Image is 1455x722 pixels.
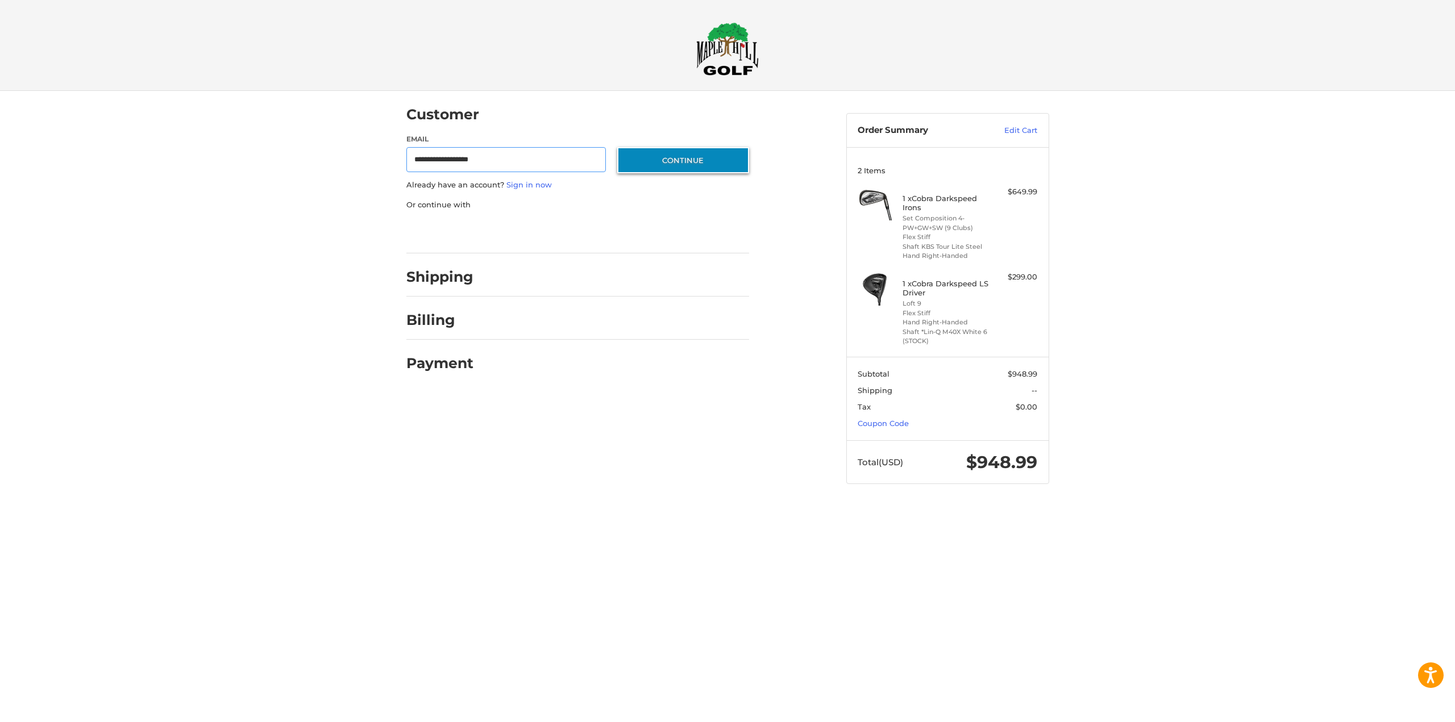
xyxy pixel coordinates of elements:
[903,194,990,212] h4: 1 x Cobra Darkspeed Irons
[406,106,479,123] h2: Customer
[406,180,749,191] p: Already have an account?
[406,134,606,144] label: Email
[903,327,990,346] li: Shaft *Lin-Q M40X White 6 (STOCK)
[595,222,680,242] iframe: PayPal-venmo
[406,311,473,329] h2: Billing
[858,402,871,411] span: Tax
[402,222,488,242] iframe: PayPal-paypal
[903,308,990,318] li: Flex Stiff
[1016,402,1037,411] span: $0.00
[858,457,903,468] span: Total (USD)
[617,147,749,173] button: Continue
[858,369,889,378] span: Subtotal
[1008,369,1037,378] span: $948.99
[506,180,552,189] a: Sign in now
[406,199,749,211] p: Or continue with
[858,125,980,136] h3: Order Summary
[499,222,584,242] iframe: PayPal-paylater
[1032,386,1037,395] span: --
[903,232,990,242] li: Flex Stiff
[696,22,759,76] img: Maple Hill Golf
[980,125,1037,136] a: Edit Cart
[992,186,1037,198] div: $649.99
[903,251,990,261] li: Hand Right-Handed
[966,452,1037,473] span: $948.99
[903,214,990,232] li: Set Composition 4-PW+GW+SW (9 Clubs)
[406,354,473,372] h2: Payment
[858,166,1037,175] h3: 2 Items
[903,242,990,252] li: Shaft KBS Tour Lite Steel
[903,299,990,308] li: Loft 9
[992,272,1037,283] div: $299.00
[406,268,473,286] h2: Shipping
[903,279,990,298] h4: 1 x Cobra Darkspeed LS Driver
[858,419,909,428] a: Coupon Code
[858,386,892,395] span: Shipping
[903,318,990,327] li: Hand Right-Handed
